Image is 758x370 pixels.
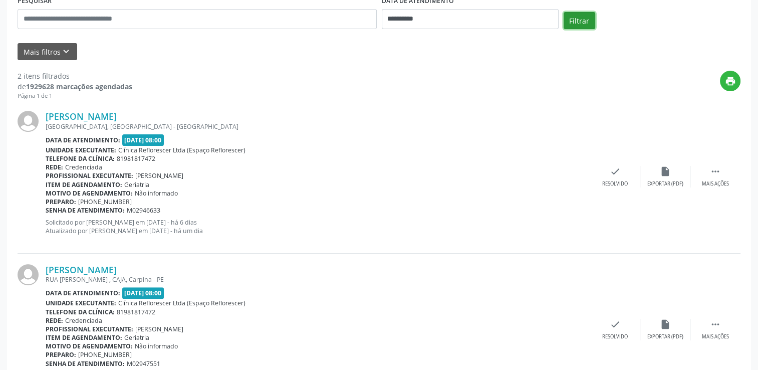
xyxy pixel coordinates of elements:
b: Data de atendimento: [46,136,120,144]
b: Profissional executante: [46,171,133,180]
b: Motivo de agendamento: [46,342,133,350]
div: Exportar (PDF) [647,333,683,340]
a: [PERSON_NAME] [46,111,117,122]
i: print [725,76,736,87]
span: Geriatria [124,180,149,189]
i:  [710,166,721,177]
i: keyboard_arrow_down [61,46,72,57]
span: [PERSON_NAME] [135,171,183,180]
span: M02947551 [127,359,160,368]
div: Mais ações [702,333,729,340]
div: 2 itens filtrados [18,71,132,81]
span: Credenciada [65,316,102,325]
b: Telefone da clínica: [46,154,115,163]
button: print [720,71,740,91]
b: Data de atendimento: [46,289,120,297]
span: Geriatria [124,333,149,342]
span: Não informado [135,189,178,198]
div: de [18,81,132,92]
b: Preparo: [46,350,76,359]
img: img [18,264,39,285]
i: check [610,166,621,177]
b: Rede: [46,163,63,171]
b: Unidade executante: [46,146,116,154]
b: Motivo de agendamento: [46,189,133,198]
b: Item de agendamento: [46,333,122,342]
div: Resolvido [602,333,628,340]
i: insert_drive_file [660,319,671,330]
b: Unidade executante: [46,299,116,307]
b: Item de agendamento: [46,180,122,189]
div: Página 1 de 1 [18,92,132,100]
b: Senha de atendimento: [46,359,125,368]
span: M02946633 [127,206,160,215]
b: Senha de atendimento: [46,206,125,215]
div: Mais ações [702,180,729,188]
button: Filtrar [564,12,595,29]
i: insert_drive_file [660,166,671,177]
span: [PERSON_NAME] [135,325,183,333]
span: Clínica Reflorescer Ltda (Espaço Reflorescer) [118,299,245,307]
a: [PERSON_NAME] [46,264,117,275]
strong: 1929628 marcações agendadas [26,82,132,91]
span: [PHONE_NUMBER] [78,350,132,359]
b: Telefone da clínica: [46,308,115,316]
div: [GEOGRAPHIC_DATA], [GEOGRAPHIC_DATA] - [GEOGRAPHIC_DATA] [46,122,590,131]
span: [DATE] 08:00 [122,134,164,146]
span: 81981817472 [117,308,155,316]
b: Profissional executante: [46,325,133,333]
span: 81981817472 [117,154,155,163]
span: [PHONE_NUMBER] [78,198,132,206]
i: check [610,319,621,330]
span: Clínica Reflorescer Ltda (Espaço Reflorescer) [118,146,245,154]
b: Rede: [46,316,63,325]
span: Não informado [135,342,178,350]
img: img [18,111,39,132]
span: Credenciada [65,163,102,171]
i:  [710,319,721,330]
b: Preparo: [46,198,76,206]
span: [DATE] 08:00 [122,287,164,299]
div: Exportar (PDF) [647,180,683,188]
button: Mais filtroskeyboard_arrow_down [18,43,77,61]
div: Resolvido [602,180,628,188]
div: RUA [PERSON_NAME] , CAJA, Carpina - PE [46,275,590,284]
p: Solicitado por [PERSON_NAME] em [DATE] - há 6 dias Atualizado por [PERSON_NAME] em [DATE] - há um... [46,218,590,235]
